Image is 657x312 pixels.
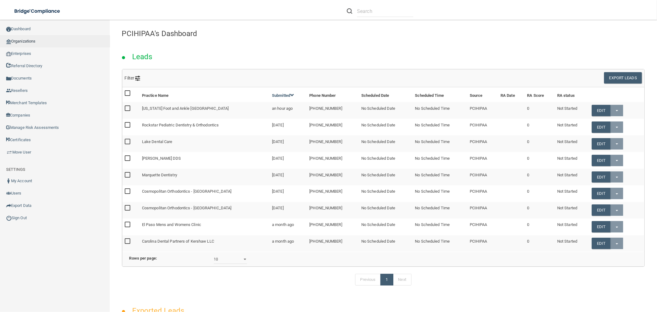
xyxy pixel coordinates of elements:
[307,202,359,219] td: [PHONE_NUMBER]
[307,219,359,235] td: [PHONE_NUMBER]
[592,238,610,249] a: Edit
[270,185,307,202] td: [DATE]
[270,102,307,119] td: an hour ago
[592,171,610,183] a: Edit
[592,221,610,232] a: Edit
[6,203,11,208] img: icon-export.b9366987.png
[592,138,610,150] a: Edit
[307,102,359,119] td: [PHONE_NUMBER]
[393,274,412,285] a: Next
[525,119,555,135] td: 0
[525,152,555,169] td: 0
[359,235,413,252] td: No Scheduled Date
[467,152,498,169] td: PCIHIPAA
[413,102,467,119] td: No Scheduled Time
[359,169,413,185] td: No Scheduled Date
[6,166,25,173] label: SETTINGS
[555,235,589,252] td: Not Started
[413,152,467,169] td: No Scheduled Time
[467,219,498,235] td: PCIHIPAA
[270,119,307,135] td: [DATE]
[467,185,498,202] td: PCIHIPAA
[359,185,413,202] td: No Scheduled Date
[525,169,555,185] td: 0
[6,88,11,93] img: ic_reseller.de258add.png
[555,202,589,219] td: Not Started
[270,219,307,235] td: a month ago
[413,202,467,219] td: No Scheduled Time
[135,76,140,81] img: icon-filter@2x.21656d0b.png
[592,204,610,216] a: Edit
[555,152,589,169] td: Not Started
[307,152,359,169] td: [PHONE_NUMBER]
[525,185,555,202] td: 0
[6,27,11,32] img: ic_dashboard_dark.d01f4a41.png
[6,179,11,183] img: ic_user_dark.df1a06c3.png
[347,8,352,14] img: ic-search.3b580494.png
[359,152,413,169] td: No Scheduled Date
[592,188,610,199] a: Edit
[270,152,307,169] td: [DATE]
[467,87,498,102] th: Source
[525,202,555,219] td: 0
[6,191,11,196] img: icon-users.e205127d.png
[555,119,589,135] td: Not Started
[525,219,555,235] td: 0
[140,185,270,202] td: Cosmopolitan Orthodontics - [GEOGRAPHIC_DATA]
[413,135,467,152] td: No Scheduled Time
[413,185,467,202] td: No Scheduled Time
[270,235,307,252] td: a month ago
[6,39,11,44] img: organization-icon.f8decf85.png
[357,6,413,17] input: Search
[307,169,359,185] td: [PHONE_NUMBER]
[307,135,359,152] td: [PHONE_NUMBER]
[413,169,467,185] td: No Scheduled Time
[359,102,413,119] td: No Scheduled Date
[6,76,11,81] img: icon-documents.8dae5593.png
[307,235,359,252] td: [PHONE_NUMBER]
[270,169,307,185] td: [DATE]
[6,215,12,221] img: ic_power_dark.7ecde6b1.png
[555,135,589,152] td: Not Started
[270,202,307,219] td: [DATE]
[307,119,359,135] td: [PHONE_NUMBER]
[359,219,413,235] td: No Scheduled Date
[413,119,467,135] td: No Scheduled Time
[359,202,413,219] td: No Scheduled Date
[467,169,498,185] td: PCIHIPAA
[307,87,359,102] th: Phone Number
[525,235,555,252] td: 0
[467,102,498,119] td: PCIHIPAA
[140,219,270,235] td: El Paso Mens and Womens Clinic
[467,202,498,219] td: PCIHIPAA
[272,93,294,98] a: Submitted
[467,135,498,152] td: PCIHIPAA
[467,235,498,252] td: PCIHIPAA
[555,87,589,102] th: RA status
[355,274,381,285] a: Previous
[555,219,589,235] td: Not Started
[140,87,270,102] th: Practice Name
[140,119,270,135] td: Rockstar Pediatric Dentistry & Orthodontics
[413,235,467,252] td: No Scheduled Time
[467,119,498,135] td: PCIHIPAA
[140,169,270,185] td: Marquette Dentistry
[359,87,413,102] th: Scheduled Date
[140,102,270,119] td: [US_STATE] Foot and Ankle [GEOGRAPHIC_DATA]
[122,30,645,38] h4: PCIHIPAA's Dashboard
[359,119,413,135] td: No Scheduled Date
[126,48,159,65] h2: Leads
[140,135,270,152] td: Lake Dental Care
[359,135,413,152] td: No Scheduled Date
[140,202,270,219] td: Cosmopolitan Orthodontics - [GEOGRAPHIC_DATA]
[270,135,307,152] td: [DATE]
[592,155,610,166] a: Edit
[125,76,140,80] span: Filter
[6,52,11,56] img: enterprise.0d942306.png
[6,149,12,155] img: briefcase.64adab9b.png
[525,87,555,102] th: RA Score
[413,219,467,235] td: No Scheduled Time
[604,72,642,84] button: Export Leads
[307,185,359,202] td: [PHONE_NUMBER]
[413,87,467,102] th: Scheduled Time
